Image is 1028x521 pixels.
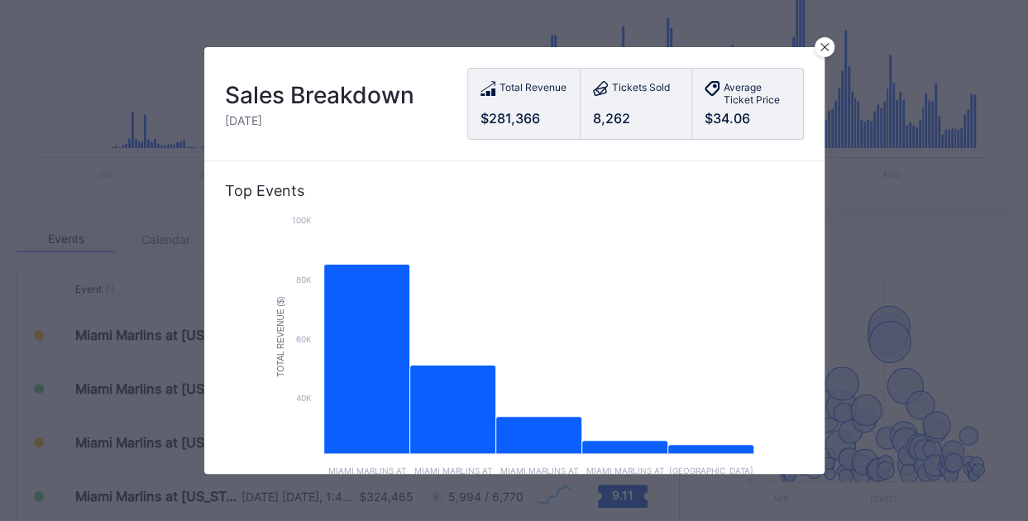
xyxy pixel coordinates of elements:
div: Top Events [225,182,804,199]
text: Miami Marlins at [US_STATE] Mets (Fireworks Night) - 8/29 [328,466,406,508]
div: 8,262 [593,110,679,127]
text: Total Revenue ($) [276,296,285,376]
div: [DATE] [225,113,414,127]
div: $34.06 [705,110,791,127]
text: [GEOGRAPHIC_DATA] Phillies at New York Mets - 8/27 [669,466,753,497]
div: Total Revenue [500,81,567,98]
text: Miami Marlins at [US_STATE] Mets - 8/31 [500,466,578,497]
div: Sales Breakdown [225,81,414,109]
text: 40k [296,393,312,403]
div: Tickets Sold [612,81,670,98]
text: Miami Marlins at [US_STATE] Mets - 8/28 [586,466,664,497]
text: 80k [296,275,312,284]
div: Average Ticket Price [724,81,791,106]
text: 100k [292,215,312,225]
div: $281,366 [481,110,567,127]
text: 60k [296,334,312,344]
